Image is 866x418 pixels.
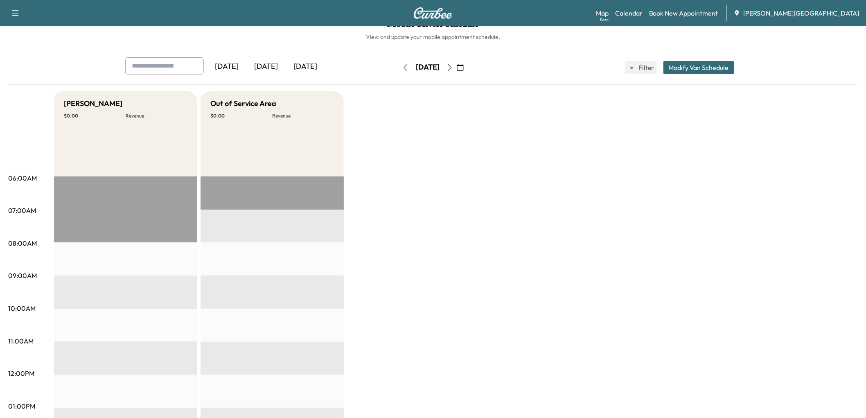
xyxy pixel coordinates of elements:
[126,113,187,119] p: Revenue
[8,206,36,215] p: 07:00AM
[649,8,718,18] a: Book New Appointment
[8,368,34,378] p: 12:00PM
[8,33,858,41] h6: View and update your mobile appointment schedule.
[64,98,122,109] h5: [PERSON_NAME]
[210,113,272,119] p: $ 0.00
[8,271,37,280] p: 09:00AM
[286,57,325,76] div: [DATE]
[246,57,286,76] div: [DATE]
[744,8,859,18] span: [PERSON_NAME][GEOGRAPHIC_DATA]
[413,7,453,19] img: Curbee Logo
[8,238,37,248] p: 08:00AM
[272,113,334,119] p: Revenue
[8,336,34,346] p: 11:00AM
[416,62,440,72] div: [DATE]
[64,113,126,119] p: $ 0.00
[663,61,734,74] button: Modify Van Schedule
[615,8,643,18] a: Calendar
[596,8,609,18] a: MapBeta
[8,173,37,183] p: 06:00AM
[600,17,609,23] div: Beta
[210,98,276,109] h5: Out of Service Area
[207,57,246,76] div: [DATE]
[638,63,653,72] span: Filter
[625,61,657,74] button: Filter
[8,303,36,313] p: 10:00AM
[8,401,35,411] p: 01:00PM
